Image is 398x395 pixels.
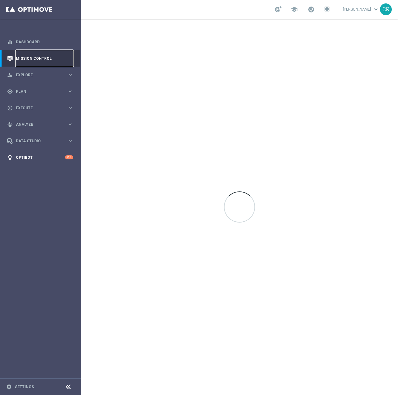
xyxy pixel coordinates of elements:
div: Optibot [7,149,73,166]
div: +10 [65,155,73,159]
a: Mission Control [16,50,73,67]
span: school [291,6,298,13]
div: Data Studio [7,138,67,144]
button: person_search Explore keyboard_arrow_right [7,73,73,78]
div: CR [380,3,392,15]
button: lightbulb Optibot +10 [7,155,73,160]
button: Mission Control [7,56,73,61]
a: Dashboard [16,34,73,50]
a: Optibot [16,149,65,166]
button: gps_fixed Plan keyboard_arrow_right [7,89,73,94]
span: Analyze [16,123,67,126]
span: keyboard_arrow_down [372,6,379,13]
span: Explore [16,73,67,77]
button: equalizer Dashboard [7,40,73,45]
i: equalizer [7,39,13,45]
div: Mission Control [7,50,73,67]
i: track_changes [7,122,13,127]
i: person_search [7,72,13,78]
i: play_circle_outline [7,105,13,111]
i: settings [6,384,12,390]
i: lightbulb [7,155,13,160]
i: gps_fixed [7,89,13,94]
div: Execute [7,105,67,111]
a: Settings [15,385,34,389]
span: Execute [16,106,67,110]
span: Plan [16,90,67,93]
div: Dashboard [7,34,73,50]
button: play_circle_outline Execute keyboard_arrow_right [7,106,73,111]
i: keyboard_arrow_right [67,88,73,94]
i: keyboard_arrow_right [67,105,73,111]
a: [PERSON_NAME]keyboard_arrow_down [342,5,380,14]
div: Explore [7,72,67,78]
i: keyboard_arrow_right [67,138,73,144]
i: keyboard_arrow_right [67,72,73,78]
span: Data Studio [16,139,67,143]
div: Plan [7,89,67,94]
button: track_changes Analyze keyboard_arrow_right [7,122,73,127]
div: Analyze [7,122,67,127]
i: keyboard_arrow_right [67,121,73,127]
button: Data Studio keyboard_arrow_right [7,139,73,143]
